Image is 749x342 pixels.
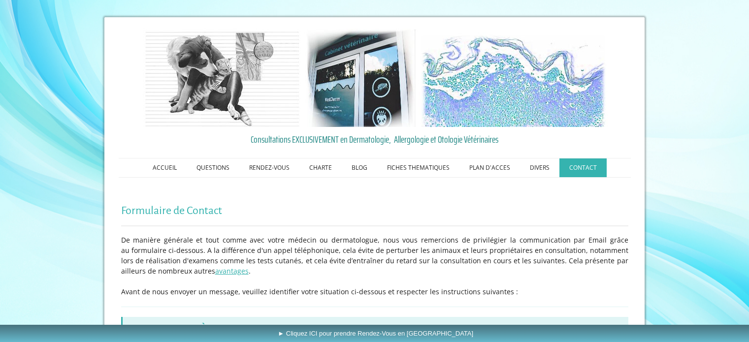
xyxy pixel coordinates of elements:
[121,235,628,276] span: De manière générale et tout comme avec votre médecin ou dermatologue, nous vous remercions de pri...
[143,158,187,177] a: ACCUEIL
[520,158,559,177] a: DIVERS
[121,287,518,296] span: Avant de nous envoyer un message, veuillez identifier votre situation ci-dessous et respecter les...
[278,330,473,337] span: ► Cliquez ICI pour prendre Rendez-Vous en [GEOGRAPHIC_DATA]
[128,322,245,333] strong: 1. AVANT LA PREMIÈRE VISITE :
[215,266,249,276] a: avantages
[377,158,459,177] a: FICHES THEMATIQUES
[121,205,628,217] h1: Formulaire de Contact
[121,132,628,147] a: Consultations EXCLUSIVEMENT en Dermatologie, Allergologie et Otologie Vétérinaires
[342,158,377,177] a: BLOG
[459,158,520,177] a: PLAN D'ACCES
[187,158,239,177] a: QUESTIONS
[299,158,342,177] a: CHARTE
[239,158,299,177] a: RENDEZ-VOUS
[559,158,607,177] a: CONTACT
